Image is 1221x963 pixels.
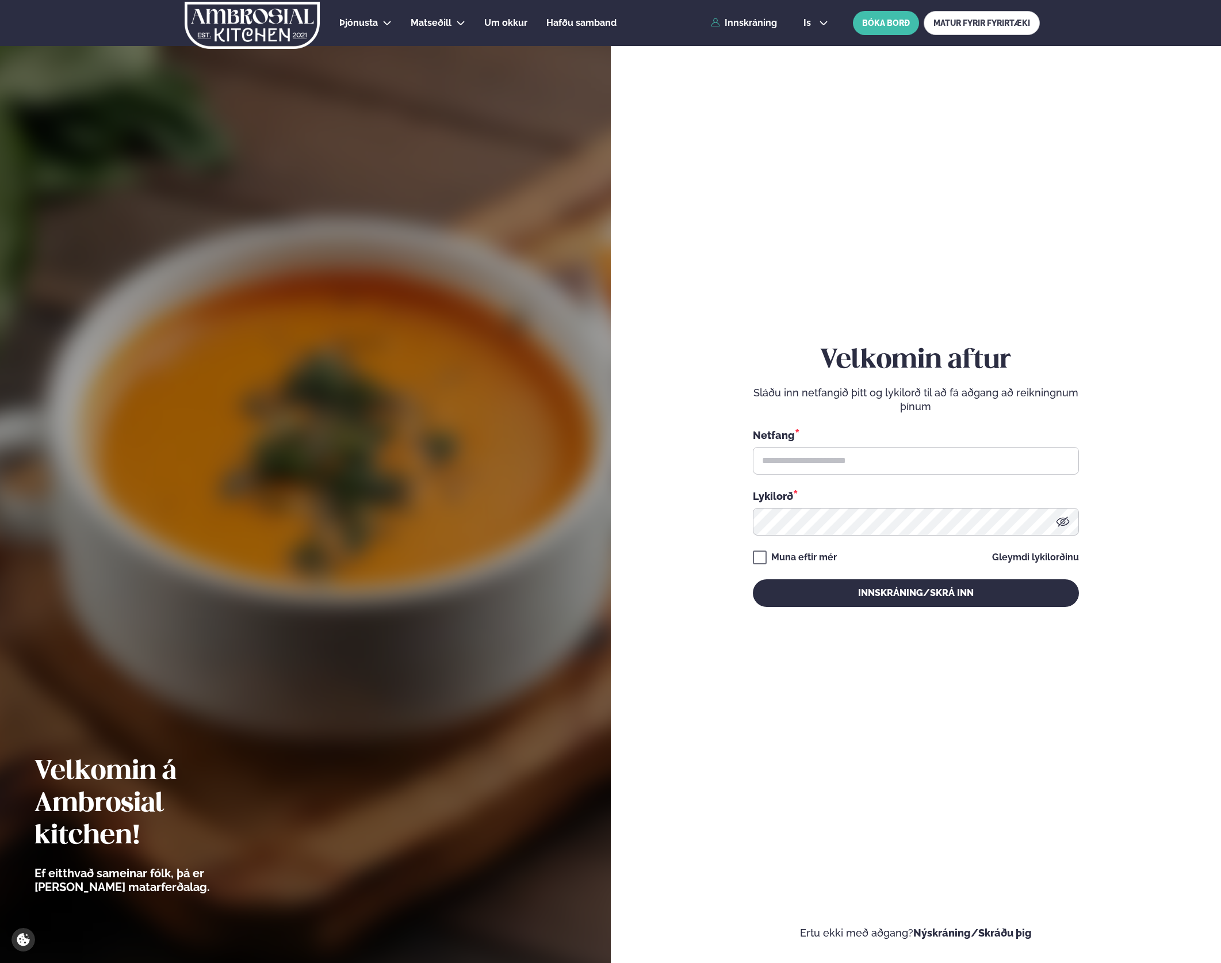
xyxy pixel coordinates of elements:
[753,345,1079,377] h2: Velkomin aftur
[546,17,617,28] span: Hafðu samband
[753,579,1079,607] button: Innskráning/Skrá inn
[753,488,1079,503] div: Lykilorð
[12,928,35,951] a: Cookie settings
[35,756,273,853] h2: Velkomin á Ambrosial kitchen!
[411,16,451,30] a: Matseðill
[853,11,919,35] button: BÓKA BORÐ
[753,427,1079,442] div: Netfang
[183,2,321,49] img: logo
[803,18,814,28] span: is
[339,16,378,30] a: Þjónusta
[913,927,1032,939] a: Nýskráning/Skráðu þig
[484,16,527,30] a: Um okkur
[992,553,1079,562] a: Gleymdi lykilorðinu
[645,926,1187,940] p: Ertu ekki með aðgang?
[484,17,527,28] span: Um okkur
[339,17,378,28] span: Þjónusta
[411,17,451,28] span: Matseðill
[924,11,1040,35] a: MATUR FYRIR FYRIRTÆKI
[711,18,777,28] a: Innskráning
[546,16,617,30] a: Hafðu samband
[35,866,273,894] p: Ef eitthvað sameinar fólk, þá er [PERSON_NAME] matarferðalag.
[794,18,837,28] button: is
[753,386,1079,414] p: Sláðu inn netfangið þitt og lykilorð til að fá aðgang að reikningnum þínum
